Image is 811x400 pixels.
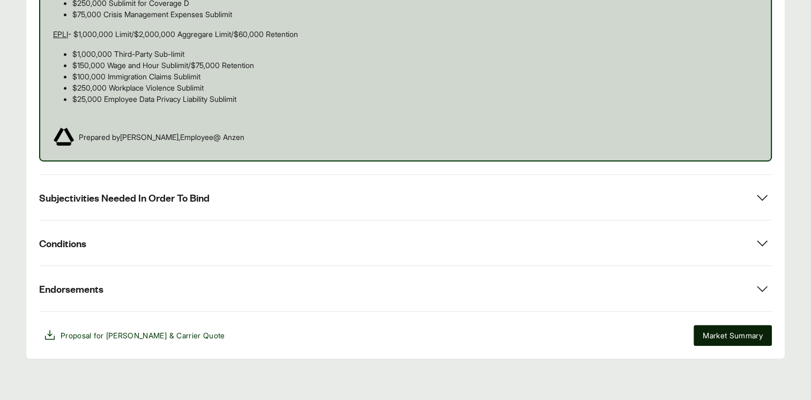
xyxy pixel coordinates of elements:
[106,331,167,340] span: [PERSON_NAME]
[169,331,225,340] span: & Carrier Quote
[39,236,86,250] span: Conditions
[39,175,772,220] button: Subjectivities Needed In Order To Bind
[72,9,758,20] p: $75,000 Crisis Management Expenses Sublimit
[694,325,772,346] button: Market Summary
[39,191,210,204] span: Subjectivities Needed In Order To Bind
[39,324,229,346] button: Proposal for [PERSON_NAME] & Carrier Quote
[53,28,758,40] p: - $1,000,000 Limit/$2,000,000 Aggregare Limit/$60,000 Retention
[72,71,758,82] p: $100,000 Immigration Claims Sublimit
[703,330,763,341] span: Market Summary
[72,48,758,60] p: $1,000,000 Third-Party Sub-limit
[72,82,758,93] p: $250,000 Workplace Violence Sublimit
[72,93,758,105] p: $25,000 Employee Data Privacy Liability Sublimit
[39,282,103,295] span: Endorsements
[72,60,758,71] p: $150,000 Wage and Hour Sublimit/$75,000 Retention
[53,29,68,39] u: EPLI
[61,330,225,341] span: Proposal for
[39,266,772,311] button: Endorsements
[39,220,772,265] button: Conditions
[79,131,244,143] span: Prepared by [PERSON_NAME] , Employee @ Anzen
